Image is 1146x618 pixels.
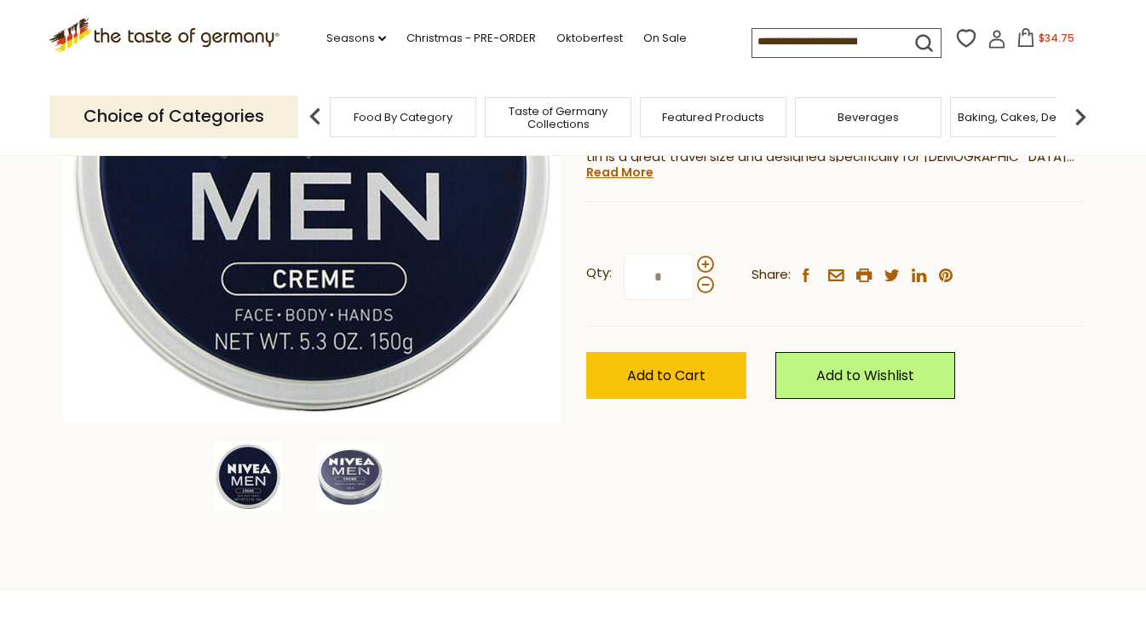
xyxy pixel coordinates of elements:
strong: Qty: [586,263,612,284]
span: Add to Cart [627,366,705,385]
img: previous arrow [298,100,332,134]
span: $34.75 [1039,31,1074,45]
button: Add to Cart [586,352,746,399]
a: Food By Category [354,111,452,124]
a: Taste of Germany Collections [490,105,626,130]
img: Nivea Men German Hand Creme 75 ml [316,442,384,511]
span: Share: [752,264,791,286]
p: Choice of Categories [49,95,298,137]
input: Qty: [624,253,694,300]
a: Baking, Cakes, Desserts [958,111,1090,124]
button: $34.75 [1010,28,1082,54]
a: Add to Wishlist [775,352,955,399]
a: Oktoberfest [556,29,623,48]
a: Read More [586,164,654,181]
img: Nivea Men German Hand Creme 75 ml [214,442,282,511]
a: Featured Products [662,111,764,124]
img: next arrow [1063,100,1097,134]
a: Christmas - PRE-ORDER [406,29,536,48]
a: Seasons [326,29,386,48]
a: Beverages [838,111,899,124]
a: On Sale [643,29,687,48]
